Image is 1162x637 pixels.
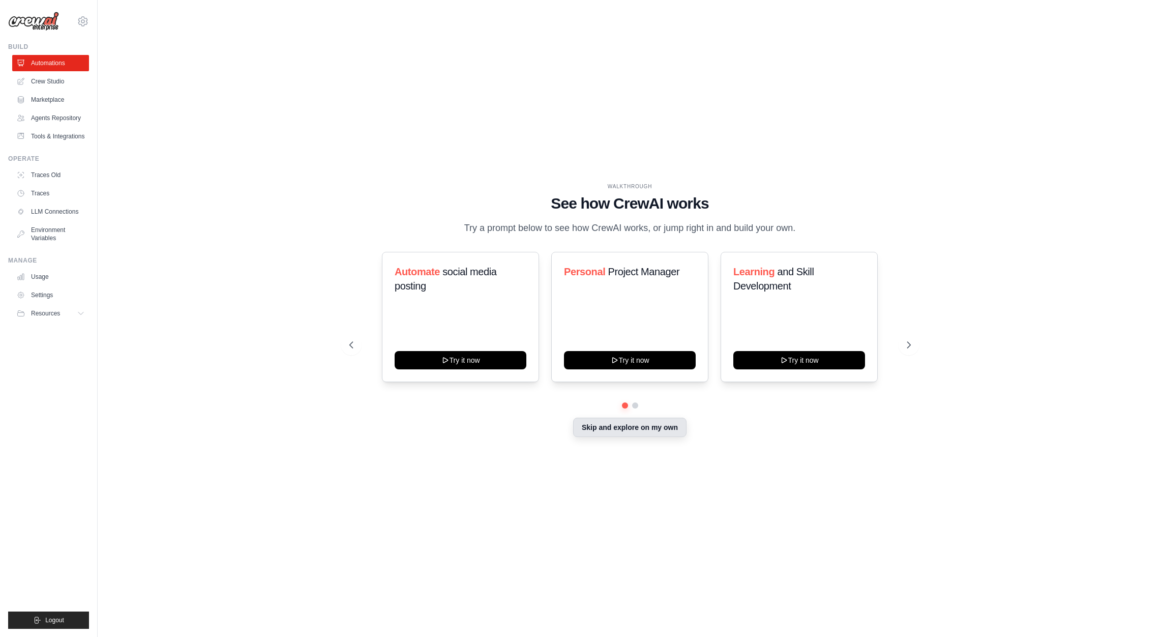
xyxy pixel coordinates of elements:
div: Manage [8,256,89,265]
span: Resources [31,309,60,317]
a: LLM Connections [12,204,89,220]
button: Skip and explore on my own [573,418,687,437]
a: Environment Variables [12,222,89,246]
a: Usage [12,269,89,285]
span: Project Manager [608,266,679,277]
p: Try a prompt below to see how CrewAI works, or jump right in and build your own. [459,221,801,236]
button: Try it now [564,351,696,369]
button: Try it now [395,351,526,369]
button: Resources [12,305,89,322]
div: Operate [8,155,89,163]
img: Logo [8,12,59,31]
a: Automations [12,55,89,71]
a: Marketplace [12,92,89,108]
span: Automate [395,266,440,277]
a: Traces [12,185,89,201]
div: Build [8,43,89,51]
button: Logout [8,612,89,629]
a: Crew Studio [12,73,89,90]
span: Logout [45,616,64,624]
button: Try it now [733,351,865,369]
a: Traces Old [12,167,89,183]
span: Personal [564,266,605,277]
span: social media posting [395,266,497,292]
span: Learning [733,266,774,277]
div: WALKTHROUGH [349,183,911,190]
h1: See how CrewAI works [349,194,911,213]
a: Agents Repository [12,110,89,126]
a: Tools & Integrations [12,128,89,144]
a: Settings [12,287,89,303]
